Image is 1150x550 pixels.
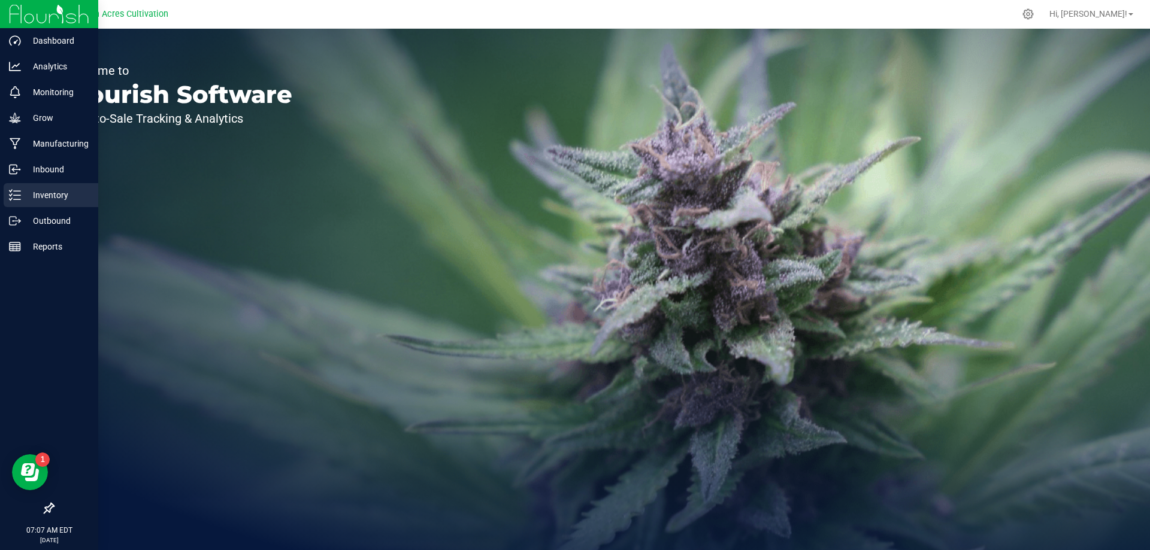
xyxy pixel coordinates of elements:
inline-svg: Outbound [9,215,21,227]
inline-svg: Inventory [9,189,21,201]
p: [DATE] [5,536,93,545]
p: Flourish Software [65,83,292,107]
p: 07:07 AM EDT [5,525,93,536]
inline-svg: Analytics [9,60,21,72]
p: Welcome to [65,65,292,77]
p: Reports [21,239,93,254]
p: Seed-to-Sale Tracking & Analytics [65,113,292,124]
inline-svg: Grow [9,112,21,124]
p: Dashboard [21,34,93,48]
inline-svg: Dashboard [9,35,21,47]
p: Monitoring [21,85,93,99]
span: Hi, [PERSON_NAME]! [1049,9,1127,19]
inline-svg: Manufacturing [9,138,21,150]
inline-svg: Inbound [9,163,21,175]
div: Manage settings [1021,8,1036,20]
inline-svg: Monitoring [9,86,21,98]
iframe: Resource center unread badge [35,452,50,467]
p: Analytics [21,59,93,74]
p: Grow [21,111,93,125]
inline-svg: Reports [9,241,21,253]
p: Inbound [21,162,93,177]
p: Manufacturing [21,136,93,151]
span: Green Acres Cultivation [76,9,168,19]
iframe: Resource center [12,454,48,490]
p: Outbound [21,214,93,228]
p: Inventory [21,188,93,202]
